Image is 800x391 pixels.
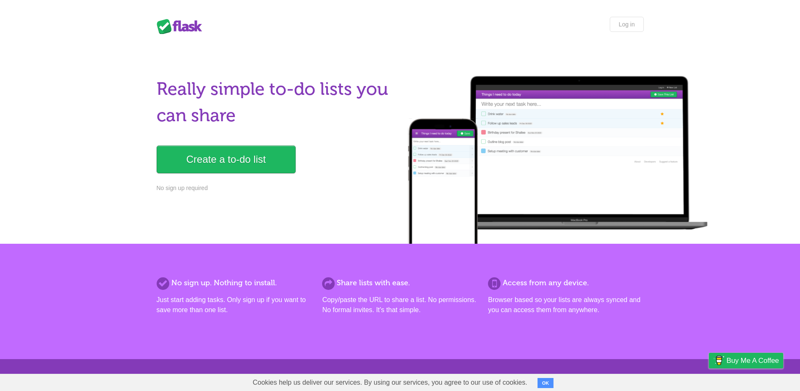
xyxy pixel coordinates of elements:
div: Flask Lists [157,19,207,34]
p: Copy/paste the URL to share a list. No permissions. No formal invites. It's that simple. [322,295,477,315]
img: Buy me a coffee [713,353,724,368]
h2: Share lists with ease. [322,277,477,289]
span: Cookies help us deliver our services. By using our services, you agree to our use of cookies. [244,374,536,391]
p: No sign up required [157,184,395,193]
h2: Access from any device. [488,277,643,289]
h2: No sign up. Nothing to install. [157,277,312,289]
span: Buy me a coffee [727,353,779,368]
h1: Really simple to-do lists you can share [157,76,395,129]
a: Log in [610,17,643,32]
a: Buy me a coffee [709,353,783,368]
a: Create a to-do list [157,146,296,173]
p: Browser based so your lists are always synced and you can access them from anywhere. [488,295,643,315]
button: OK [538,378,554,388]
p: Just start adding tasks. Only sign up if you want to save more than one list. [157,295,312,315]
